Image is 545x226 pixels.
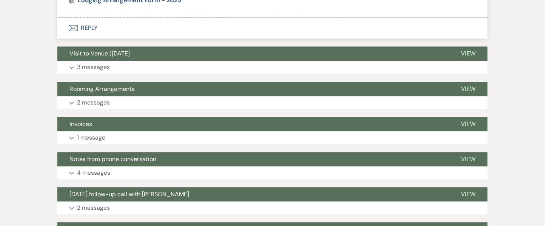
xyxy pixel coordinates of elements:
[69,85,135,93] span: Rooming Arrangements
[57,201,488,214] button: 2 messages
[449,46,488,61] button: View
[449,82,488,96] button: View
[461,120,476,128] span: View
[449,152,488,166] button: View
[57,82,449,96] button: Rooming Arrangements
[57,166,488,179] button: 4 messages
[461,85,476,93] span: View
[461,190,476,198] span: View
[77,168,110,178] p: 4 messages
[449,117,488,131] button: View
[461,155,476,163] span: View
[461,49,476,57] span: View
[449,187,488,201] button: View
[57,46,449,61] button: Visit to Venue ([DATE]
[69,155,156,163] span: Notes from phone conversation
[77,62,110,72] p: 3 messages
[57,96,488,109] button: 2 messages
[57,61,488,74] button: 3 messages
[69,190,189,198] span: [DATE] follow-up call with [PERSON_NAME]
[77,133,105,143] p: 1 message
[57,152,449,166] button: Notes from phone conversation
[77,98,110,108] p: 2 messages
[69,120,92,128] span: Invoices
[69,49,130,57] span: Visit to Venue ([DATE]
[57,187,449,201] button: [DATE] follow-up call with [PERSON_NAME]
[57,17,488,38] button: Reply
[57,117,449,131] button: Invoices
[77,203,110,213] p: 2 messages
[57,131,488,144] button: 1 message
